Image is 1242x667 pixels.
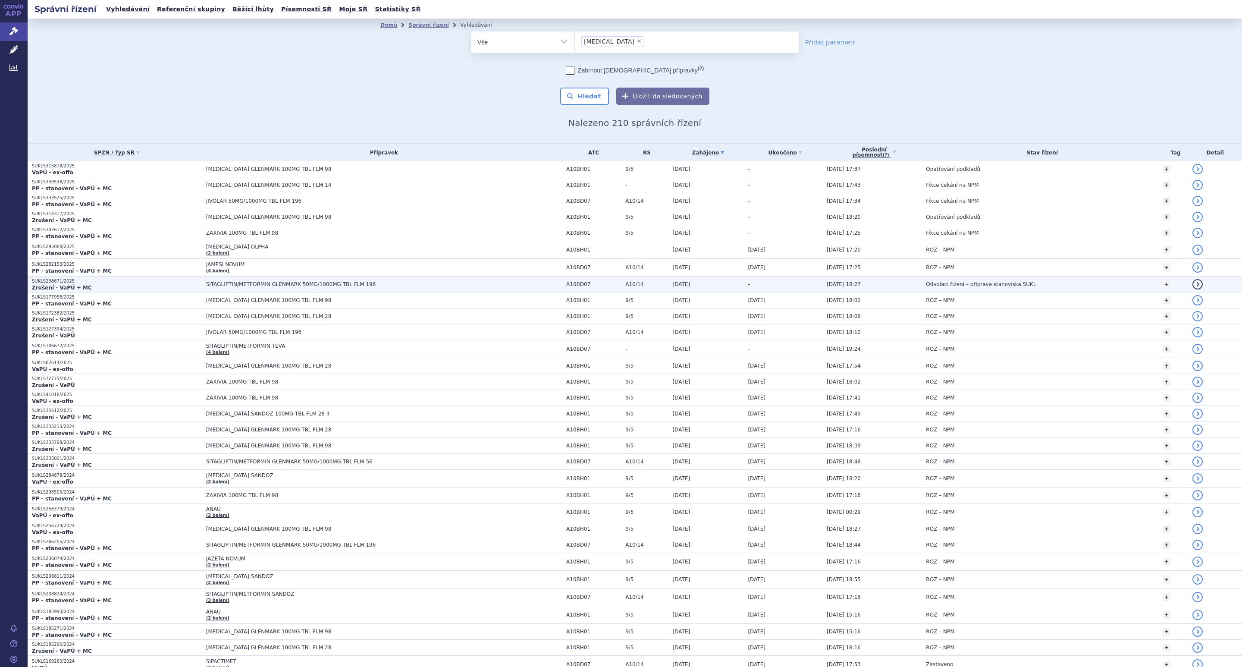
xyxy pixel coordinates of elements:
[827,214,861,220] span: [DATE] 18:20
[673,313,690,319] span: [DATE]
[922,144,1158,161] th: Stav řízení
[566,346,621,352] span: A10BD07
[566,247,621,253] span: A10BH01
[827,198,861,204] span: [DATE] 17:34
[32,285,92,291] strong: Zrušení - VaPÚ + MC
[1192,440,1203,451] a: detail
[926,313,954,319] span: ROZ – NPM
[1192,262,1203,273] a: detail
[206,182,422,188] span: [MEDICAL_DATA] GLENMARK 100MG TBL FLM 14
[673,214,690,220] span: [DATE]
[32,201,112,208] strong: PP - stanovení - VaPÚ + MC
[32,227,202,233] p: SUKLS302612/2025
[1163,165,1170,173] a: +
[1192,228,1203,238] a: detail
[625,166,668,172] span: 9/5
[32,233,112,239] strong: PP - stanovení - VaPÚ + MC
[206,281,422,287] span: SITAGLIPTIN/METFORMIN GLENMARK 50MG/1000MG TBL FLM 196
[32,217,92,223] strong: Zrušení - VaPÚ + MC
[625,264,668,271] span: A10/14
[206,268,229,273] a: (4 balení)
[673,264,690,271] span: [DATE]
[206,427,422,433] span: [MEDICAL_DATA] GLENMARK 100MG TBL FLM 28
[1192,279,1203,289] a: detail
[748,509,765,515] span: [DATE]
[32,244,202,250] p: SUKLS295088/2025
[206,198,422,204] span: JIVOLAR 50MG/1000MG TBL FLM 196
[1192,642,1203,653] a: detail
[748,475,765,481] span: [DATE]
[1163,593,1170,601] a: +
[566,379,621,385] span: A10BH01
[206,563,229,567] a: (2 balení)
[566,166,621,172] span: A10BH01
[1163,525,1170,533] a: +
[28,3,103,15] h2: Správní řízení
[827,281,861,287] span: [DATE] 18:27
[206,479,229,484] a: (2 balení)
[1163,576,1170,583] a: +
[625,182,668,188] span: -
[32,195,202,201] p: SUKLS333525/2025
[748,329,765,335] span: [DATE]
[562,144,621,161] th: ATC
[1188,144,1242,161] th: Detail
[566,395,621,401] span: A10BH01
[206,443,422,449] span: [MEDICAL_DATA] GLENMARK 100MG TBL FLM 98
[673,492,690,498] span: [DATE]
[827,475,861,481] span: [DATE] 18:20
[625,247,668,253] span: -
[32,310,202,316] p: SUKLS172382/2025
[32,186,112,192] strong: PP - stanovení - VaPÚ + MC
[380,22,397,28] a: Domů
[1163,312,1170,320] a: +
[827,313,861,319] span: [DATE] 18:08
[566,66,704,75] label: Zahrnout [DEMOGRAPHIC_DATA] přípravky
[637,38,642,44] span: ×
[32,343,202,349] p: SUKLS106672/2025
[748,214,750,220] span: -
[1192,626,1203,637] a: detail
[1163,345,1170,353] a: +
[206,379,422,385] span: ZAXIVIA 100MG TBL FLM 98
[206,261,422,267] span: JAMESI NOVUM
[206,598,229,603] a: (3 balení)
[748,411,765,417] span: [DATE]
[1192,490,1203,500] a: detail
[748,247,765,253] span: [DATE]
[1163,611,1170,619] a: +
[646,36,651,47] input: [MEDICAL_DATA]
[616,88,709,105] button: Uložit do sledovaných
[1192,507,1203,517] a: detail
[206,513,229,518] a: (2 balení)
[1163,229,1170,237] a: +
[206,329,422,335] span: JIVOLAR 50MG/1000MG TBL FLM 196
[206,395,422,401] span: ZAXIVIA 100MG TBL FLM 98
[32,408,202,414] p: SUKLS35612/2025
[566,492,621,498] span: A10BH01
[566,443,621,449] span: A10BH01
[1163,644,1170,651] a: +
[625,297,668,303] span: 9/5
[584,38,634,44] span: [MEDICAL_DATA]
[748,492,765,498] span: [DATE]
[625,509,668,515] span: 9/5
[827,379,861,385] span: [DATE] 18:02
[566,198,621,204] span: A10BD07
[827,509,861,515] span: [DATE] 00:29
[1192,456,1203,467] a: detail
[206,343,422,349] span: SITAGLIPTIN/METFORMIN TEVA
[748,395,765,401] span: [DATE]
[827,363,861,369] span: [DATE] 17:54
[32,430,112,436] strong: PP - stanovení - VaPÚ + MC
[1163,378,1170,386] a: +
[625,329,668,335] span: A10/14
[926,492,954,498] span: ROZ – NPM
[1163,426,1170,434] a: +
[1158,144,1188,161] th: Tag
[926,214,980,220] span: Opatřování podkladů
[32,523,202,529] p: SUKLS256724/2024
[827,297,861,303] span: [DATE] 18:02
[827,264,861,271] span: [DATE] 17:25
[32,489,202,495] p: SUKLS298505/2024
